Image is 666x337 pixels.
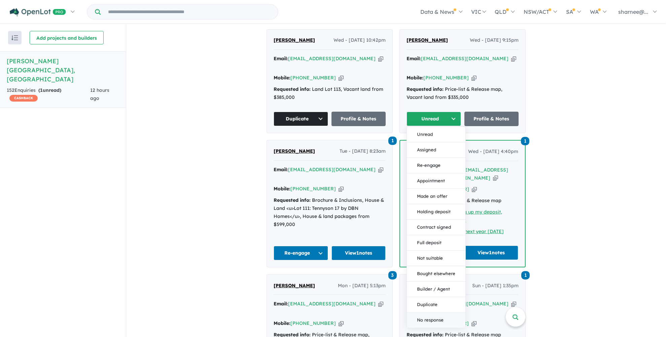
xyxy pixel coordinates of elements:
[493,175,498,182] button: Copy
[407,173,465,189] button: Appointment
[274,186,290,192] strong: Mobile:
[274,166,288,173] strong: Email:
[388,271,397,279] span: 3
[521,137,529,145] span: 1
[407,204,465,220] button: Holding deposit
[274,196,386,228] div: Brochure & Inclusions, House & Land <u>Lot 111: Tennyson 17 by DBN Homes</u>, House & land packag...
[274,246,328,260] button: Re-engage
[472,186,477,193] button: Copy
[421,55,509,62] a: [EMAIL_ADDRESS][DOMAIN_NAME]
[40,87,43,93] span: 1
[407,189,465,204] button: Made an offer
[274,75,290,81] strong: Mobile:
[10,8,66,16] img: Openlot PRO Logo White
[618,8,648,15] span: sharnee@...
[407,282,465,297] button: Builder / Agent
[290,320,336,326] a: [PHONE_NUMBER]
[274,112,328,126] button: Duplicate
[274,37,315,43] span: [PERSON_NAME]
[274,148,315,154] span: [PERSON_NAME]
[274,301,288,307] strong: Email:
[407,86,444,92] strong: Requested info:
[378,300,383,307] button: Copy
[7,57,119,84] h5: [PERSON_NAME][GEOGRAPHIC_DATA] , [GEOGRAPHIC_DATA]
[423,75,469,81] a: [PHONE_NUMBER]
[274,147,315,155] a: [PERSON_NAME]
[334,36,386,44] span: Wed - [DATE] 10:42pm
[407,112,461,126] button: Unread
[7,86,90,103] div: 152 Enquir ies
[468,148,518,156] span: Wed - [DATE] 4:40pm
[407,75,423,81] strong: Mobile:
[339,185,344,192] button: Copy
[407,158,465,173] button: Re-engage
[472,282,519,290] span: Sun - [DATE] 1:35pm
[470,36,519,44] span: Wed - [DATE] 9:15pm
[464,112,519,126] a: Profile & Notes
[274,197,311,203] strong: Requested info:
[388,270,397,279] a: 3
[407,127,465,142] button: Unread
[407,251,465,266] button: Not suitable
[338,282,386,290] span: Mon - [DATE] 5:13pm
[274,36,315,44] a: [PERSON_NAME]
[407,37,448,43] span: [PERSON_NAME]
[511,55,516,62] button: Copy
[521,271,530,279] span: 1
[11,35,18,40] img: sort.svg
[331,246,386,260] a: View1notes
[274,320,290,326] strong: Mobile:
[90,87,109,101] span: 12 hours ago
[388,137,397,145] span: 1
[407,266,465,282] button: Bought elsewhere
[102,5,277,19] input: Try estate name, suburb, builder or developer
[274,55,288,62] strong: Email:
[288,301,376,307] a: [EMAIL_ADDRESS][DOMAIN_NAME]
[290,75,336,81] a: [PHONE_NUMBER]
[407,142,465,158] button: Assigned
[407,36,448,44] a: [PERSON_NAME]
[407,85,519,102] div: Price-list & Release map, Vacant land from $335,000
[288,55,376,62] a: [EMAIL_ADDRESS][DOMAIN_NAME]
[407,235,465,251] button: Full deposit
[274,282,315,290] a: [PERSON_NAME]
[521,270,530,279] a: 1
[340,147,386,155] span: Tue - [DATE] 8:23am
[407,126,466,328] div: Unread
[290,186,336,192] a: [PHONE_NUMBER]
[378,166,383,173] button: Copy
[471,74,477,81] button: Copy
[274,85,386,102] div: Land Lot 113, Vacant land from $385,000
[521,136,529,145] a: 1
[407,297,465,312] button: Duplicate
[378,55,383,62] button: Copy
[471,320,477,327] button: Copy
[407,312,465,328] button: No response
[464,246,519,260] a: View1notes
[339,74,344,81] button: Copy
[38,87,61,93] strong: ( unread)
[274,86,311,92] strong: Requested info:
[288,166,376,173] a: [EMAIL_ADDRESS][DOMAIN_NAME]
[446,228,504,234] a: by June next year [DATE]
[274,283,315,289] span: [PERSON_NAME]
[407,220,465,235] button: Contract signed
[511,300,516,307] button: Copy
[30,31,104,44] button: Add projects and builders
[339,320,344,327] button: Copy
[407,55,421,62] strong: Email:
[9,95,38,102] span: CASHBACK
[388,136,397,145] a: 1
[331,112,386,126] a: Profile & Notes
